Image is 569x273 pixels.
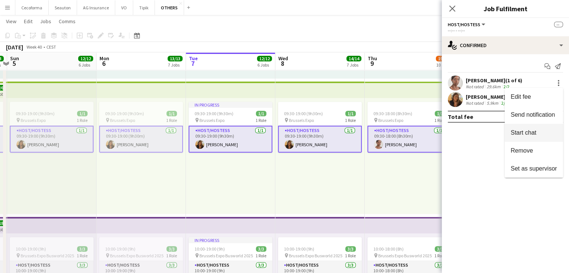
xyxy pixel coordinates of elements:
[505,106,563,124] button: Send notification
[505,88,563,106] button: Edit fee
[511,147,533,154] span: Remove
[511,111,555,118] span: Send notification
[505,142,563,160] button: Remove
[505,124,563,142] button: Start chat
[511,93,531,100] span: Edit fee
[505,160,563,178] button: Set as supervisor
[511,165,557,172] span: Set as supervisor
[511,129,536,136] span: Start chat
